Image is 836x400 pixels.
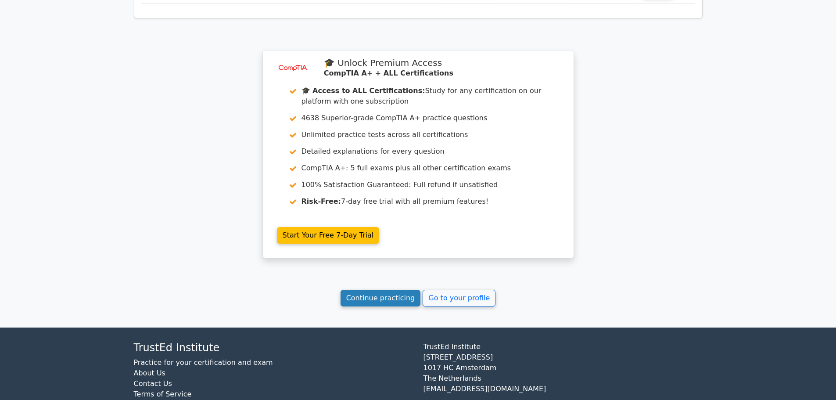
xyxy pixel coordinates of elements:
[134,342,413,354] h4: TrustEd Institute
[134,379,172,388] a: Contact Us
[423,290,495,306] a: Go to your profile
[341,290,421,306] a: Continue practicing
[134,390,192,398] a: Terms of Service
[277,227,380,244] a: Start Your Free 7-Day Trial
[134,369,165,377] a: About Us
[134,358,273,367] a: Practice for your certification and exam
